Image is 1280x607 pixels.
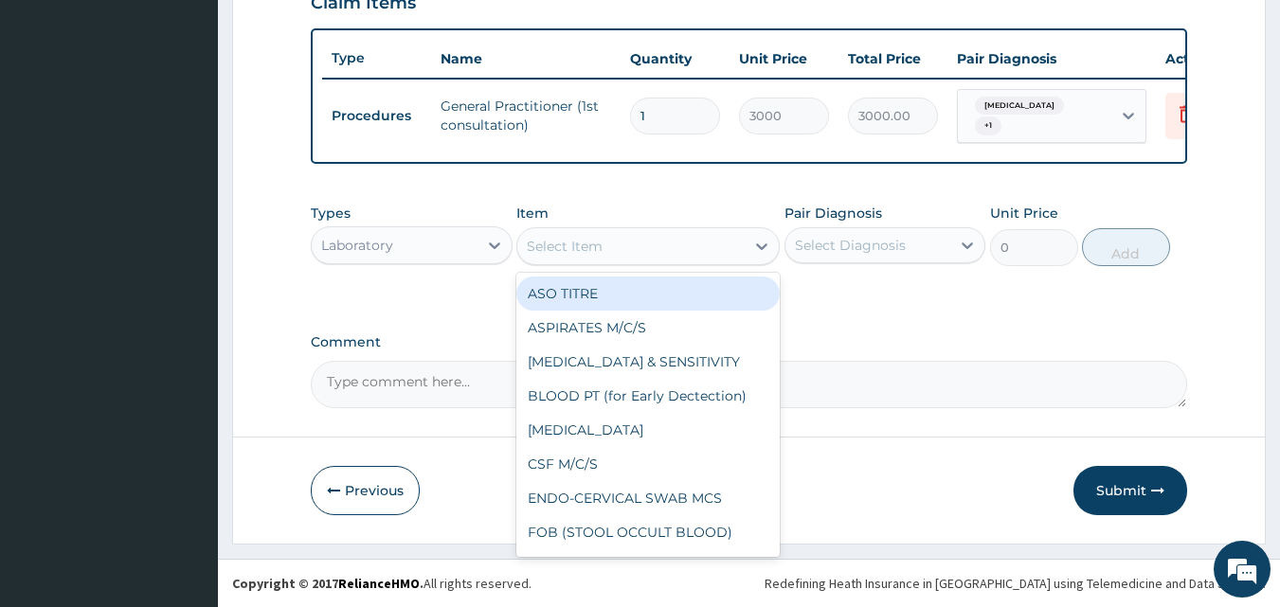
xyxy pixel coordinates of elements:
div: ASPIRATES M/C/S [516,311,780,345]
button: Add [1082,228,1170,266]
th: Unit Price [730,40,838,78]
th: Name [431,40,621,78]
span: [MEDICAL_DATA] [975,97,1064,116]
img: d_794563401_company_1708531726252_794563401 [35,95,77,142]
div: [MEDICAL_DATA] & SENSITIVITY [516,345,780,379]
div: [MEDICAL_DATA] [516,413,780,447]
div: Select Item [527,237,603,256]
div: Redefining Heath Insurance in [GEOGRAPHIC_DATA] using Telemedicine and Data Science! [765,574,1266,593]
button: Previous [311,466,420,515]
div: Select Diagnosis [795,236,906,255]
a: RelianceHMO [338,575,420,592]
td: General Practitioner (1st consultation) [431,87,621,144]
span: + 1 [975,116,1001,135]
div: Chat with us now [99,106,318,131]
div: Laboratory [321,236,393,255]
th: Total Price [838,40,947,78]
label: Pair Diagnosis [784,204,882,223]
footer: All rights reserved. [218,559,1280,607]
td: Procedures [322,98,431,134]
th: Actions [1156,40,1251,78]
button: Submit [1073,466,1187,515]
strong: Copyright © 2017 . [232,575,424,592]
div: Minimize live chat window [311,9,356,55]
div: FOB (STOOL OCCULT BLOOD) [516,515,780,549]
th: Pair Diagnosis [947,40,1156,78]
div: CSF M/C/S [516,447,780,481]
label: Unit Price [990,204,1058,223]
textarea: Type your message and hit 'Enter' [9,405,361,472]
div: [MEDICAL_DATA] [516,549,780,583]
th: Type [322,41,431,76]
th: Quantity [621,40,730,78]
label: Comment [311,334,1188,350]
label: Item [516,204,549,223]
div: BLOOD PT (for Early Dectection) [516,379,780,413]
div: ENDO-CERVICAL SWAB MCS [516,481,780,515]
span: We're online! [110,183,261,374]
div: ASO TITRE [516,277,780,311]
label: Types [311,205,351,222]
